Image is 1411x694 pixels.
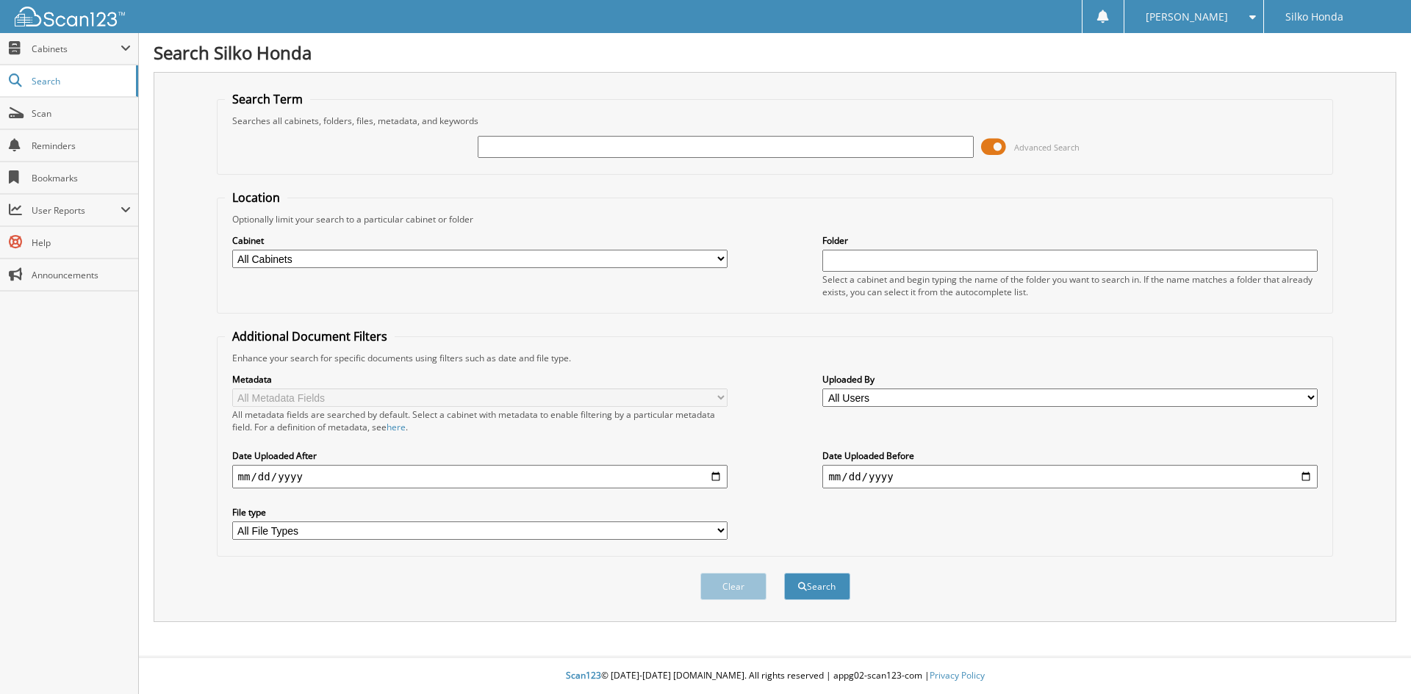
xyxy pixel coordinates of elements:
span: Silko Honda [1285,12,1343,21]
label: File type [232,506,728,518]
label: Folder [822,234,1318,247]
span: Cabinets [32,43,121,55]
div: © [DATE]-[DATE] [DOMAIN_NAME]. All rights reserved | appg02-scan123-com | [139,658,1411,694]
input: end [822,465,1318,488]
h1: Search Silko Honda [154,40,1396,65]
span: Help [32,236,131,249]
label: Date Uploaded Before [822,449,1318,462]
a: Privacy Policy [930,669,985,682]
span: [PERSON_NAME] [1146,12,1228,21]
input: start [232,465,728,488]
span: Reminders [32,140,131,152]
div: Optionally limit your search to a particular cabinet or folder [225,213,1326,225]
span: Search [32,75,129,87]
span: User Reports [32,204,121,217]
span: Scan [32,107,131,120]
span: Advanced Search [1014,142,1080,153]
legend: Additional Document Filters [225,328,395,344]
div: Enhance your search for specific documents using filters such as date and file type. [225,352,1326,364]
span: Announcements [32,269,131,281]
label: Cabinet [232,234,728,247]
div: Select a cabinet and begin typing the name of the folder you want to search in. If the name match... [822,273,1318,298]
div: All metadata fields are searched by default. Select a cabinet with metadata to enable filtering b... [232,408,728,433]
legend: Location [225,189,287,206]
a: here [387,421,406,433]
iframe: Chat Widget [1338,623,1411,694]
label: Metadata [232,373,728,386]
button: Search [784,573,850,600]
label: Date Uploaded After [232,449,728,462]
span: Bookmarks [32,172,131,184]
legend: Search Term [225,91,310,107]
img: scan123-logo-white.svg [15,7,125,26]
button: Clear [700,573,766,600]
span: Scan123 [566,669,601,682]
div: Searches all cabinets, folders, files, metadata, and keywords [225,115,1326,127]
label: Uploaded By [822,373,1318,386]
